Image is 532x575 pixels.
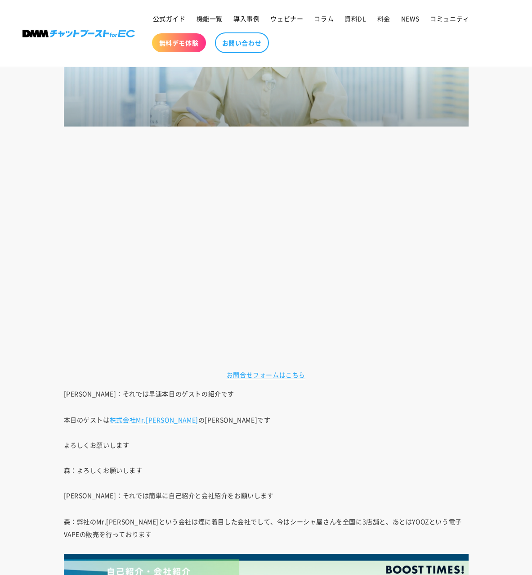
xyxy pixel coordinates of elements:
a: 機能一覧 [191,9,228,28]
a: コミュニティ [425,9,475,28]
a: 公式ガイド [148,9,191,28]
a: 無料デモ体験 [152,33,206,52]
p: 本日のゲストは の[PERSON_NAME]です よろしくお願いします 森：よろしくお願いします [PERSON_NAME]：それでは簡単に自己紹介と会社紹介をお願いします [64,413,469,502]
iframe: YouTube video player [64,140,469,368]
span: 機能一覧 [197,14,223,23]
a: お問合せフォームはこちら [227,370,305,379]
span: 導入事例 [233,14,259,23]
span: NEWS [401,14,419,23]
span: 公式ガイド [153,14,186,23]
span: 無料デモ体験 [159,39,199,47]
a: コラム [308,9,339,28]
span: コラム [314,14,334,23]
a: NEWS [396,9,425,28]
span: お問い合わせ [222,39,262,47]
a: ウェビナー [265,9,308,28]
a: 資料DL [339,9,371,28]
p: 森：弊社のMr.[PERSON_NAME]という会社は煙に着目した会社でして、今はシーシャ屋さんを全国に3店舗と、あとはYOOZという電子VAPEの販売を行っております [64,515,469,540]
span: 料金 [377,14,390,23]
a: お問い合わせ [215,32,269,53]
img: 株式会社DMM Boost [22,30,135,37]
span: コミュニティ [430,14,469,23]
a: 料金 [372,9,396,28]
a: 株式会社Mr.[PERSON_NAME] [110,415,198,424]
span: 資料DL [344,14,366,23]
a: 導入事例 [228,9,265,28]
p: [PERSON_NAME]：それでは早速本日のゲストの紹介です [64,387,469,400]
span: ウェビナー [270,14,303,23]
